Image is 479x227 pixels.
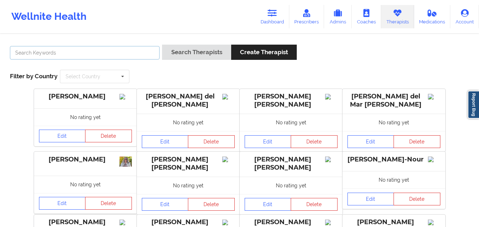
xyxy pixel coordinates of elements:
div: [PERSON_NAME] [PERSON_NAME] [245,155,338,172]
div: No rating yet [34,108,137,126]
div: No rating yet [137,177,240,194]
div: No rating yet [137,114,240,131]
button: Create Therapist [231,45,297,60]
div: [PERSON_NAME] [39,155,132,164]
img: Image%2Fplaceholer-image.png [325,157,338,162]
a: Edit [39,197,86,210]
div: [PERSON_NAME] [39,92,132,101]
a: Coaches [352,5,381,28]
a: Medications [414,5,451,28]
button: Search Therapists [162,45,231,60]
a: Report Bug [468,91,479,119]
div: [PERSON_NAME] [PERSON_NAME] [142,155,235,172]
div: No rating yet [34,176,137,193]
span: Filter by Country [10,73,57,80]
button: Delete [394,135,440,148]
img: Image%2Fplaceholer-image.png [222,94,235,100]
a: Edit [245,135,291,148]
button: Delete [188,135,235,148]
a: Edit [142,198,189,211]
input: Search Keywords [10,46,160,59]
a: Dashboard [255,5,289,28]
a: Edit [39,130,86,142]
div: [PERSON_NAME] [245,218,338,226]
a: Edit [142,135,189,148]
img: Image%2Fplaceholer-image.png [325,94,338,100]
div: Select Country [66,74,100,79]
img: Image%2Fplaceholer-image.png [119,94,132,100]
a: Prescribers [289,5,324,28]
a: Edit [347,135,394,148]
img: Image%2Fplaceholer-image.png [428,94,440,100]
button: Delete [85,130,132,142]
div: No rating yet [240,177,342,194]
div: [PERSON_NAME] del [PERSON_NAME] [142,92,235,109]
div: No rating yet [342,171,445,188]
button: Delete [188,198,235,211]
a: Therapists [381,5,414,28]
button: Delete [394,193,440,205]
div: No rating yet [240,114,342,131]
img: Image%2Fplaceholer-image.png [119,220,132,225]
div: [PERSON_NAME]-Nour [347,155,440,164]
img: Image%2Fplaceholer-image.png [222,157,235,162]
a: Account [450,5,479,28]
a: Edit [245,198,291,211]
img: d8db31be-ac62-4413-8610-9551e9bd58ad_Professional_Headshot.jpg [119,157,132,166]
div: [PERSON_NAME] del Mar [PERSON_NAME] [347,92,440,109]
a: Edit [347,193,394,205]
button: Delete [291,198,338,211]
div: No rating yet [342,114,445,131]
img: Image%2Fplaceholer-image.png [428,220,440,225]
button: Delete [291,135,338,148]
img: Image%2Fplaceholer-image.png [222,220,235,225]
img: Image%2Fplaceholer-image.png [428,157,440,162]
img: Image%2Fplaceholer-image.png [325,220,338,225]
div: [PERSON_NAME] [PERSON_NAME] [245,92,338,109]
button: Delete [85,197,132,210]
a: Admins [324,5,352,28]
